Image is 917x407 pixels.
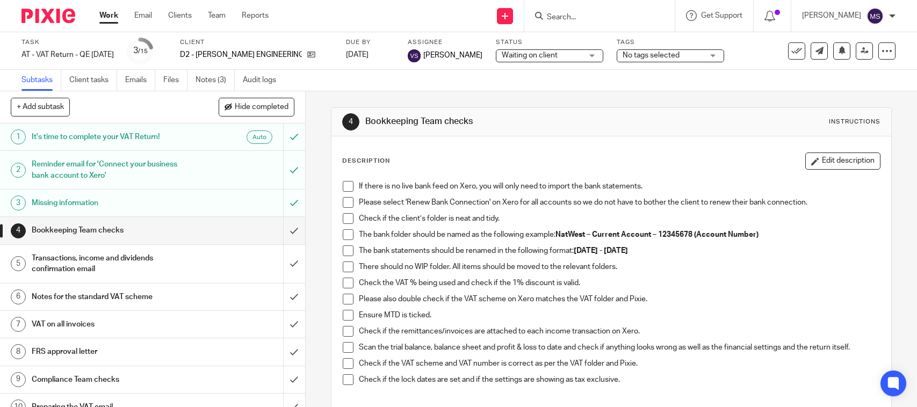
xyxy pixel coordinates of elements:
[163,70,187,91] a: Files
[359,294,879,304] p: Please also double check if the VAT scheme on Xero matches the VAT folder and Pixie.
[11,163,26,178] div: 2
[32,129,192,145] h1: It's time to complete your VAT Return!
[359,278,879,288] p: Check the VAT % being used and check if the 1% discount is valid.
[219,98,294,116] button: Hide completed
[623,52,680,59] span: No tags selected
[180,38,333,47] label: Client
[11,223,26,238] div: 4
[496,38,603,47] label: Status
[11,317,26,332] div: 7
[359,213,879,224] p: Check if the client’s folder is neat and tidy.
[196,70,235,91] a: Notes (3)
[359,310,879,321] p: Ensure MTD is ticked.
[11,256,26,271] div: 5
[867,8,884,25] img: svg%3E
[359,358,879,369] p: Check if the VAT scheme and VAT number is correct as per the VAT folder and Pixie.
[11,129,26,144] div: 1
[11,289,26,304] div: 6
[208,10,226,21] a: Team
[133,45,148,57] div: 3
[359,326,879,337] p: Check if the remittances/invoices are attached to each income transaction on Xero.
[32,156,192,184] h1: Reminder email for 'Connect your business bank account to Xero'
[365,116,634,127] h1: Bookkeeping Team checks
[32,289,192,305] h1: Notes for the standard VAT scheme
[11,344,26,359] div: 8
[346,51,369,59] span: [DATE]
[32,222,192,238] h1: Bookkeeping Team checks
[555,231,759,238] strong: NatWest – Current Account – 12345678 (Account Number)
[11,98,70,116] button: + Add subtask
[21,70,61,91] a: Subtasks
[134,10,152,21] a: Email
[342,157,390,165] p: Description
[243,70,284,91] a: Audit logs
[180,49,302,60] p: D2 - [PERSON_NAME] ENGINEERING LTD
[32,372,192,388] h1: Compliance Team checks
[359,229,879,240] p: The bank folder should be named as the following example:
[21,49,114,60] div: AT - VAT Return - QE 31-08-2025
[247,130,272,144] div: Auto
[502,52,558,59] span: Waiting on client
[359,197,879,208] p: Please select 'Renew Bank Connection' on Xero for all accounts so we do not have to bother the cl...
[21,9,75,23] img: Pixie
[346,38,394,47] label: Due by
[423,50,482,61] span: [PERSON_NAME]
[125,70,155,91] a: Emails
[32,195,192,211] h1: Missing information
[11,372,26,387] div: 9
[32,316,192,332] h1: VAT on all invoices
[359,261,879,272] p: There should no WIP folder. All items should be moved to the relevant folders.
[359,181,879,192] p: If there is no live bank feed on Xero, you will only need to import the bank statements.
[242,10,269,21] a: Reports
[701,12,742,19] span: Get Support
[235,103,288,112] span: Hide completed
[11,195,26,210] div: 3
[546,13,642,23] input: Search
[69,70,117,91] a: Client tasks
[32,344,192,360] h1: FRS approval letter
[99,10,118,21] a: Work
[21,38,114,47] label: Task
[138,48,148,54] small: /15
[574,247,628,255] strong: [DATE] - [DATE]
[359,374,879,385] p: Check if the lock dates are set and if the settings are showing as tax exclusive.
[32,250,192,278] h1: Transactions, income and dividends confirmation email
[21,49,114,60] div: AT - VAT Return - QE [DATE]
[408,38,482,47] label: Assignee
[359,342,879,353] p: Scan the trial balance, balance sheet and profit & loss to date and check if anything looks wrong...
[168,10,192,21] a: Clients
[802,10,861,21] p: [PERSON_NAME]
[617,38,724,47] label: Tags
[342,113,359,130] div: 4
[359,245,879,256] p: The bank statements should be renamed in the following format:
[408,49,421,62] img: svg%3E
[829,118,880,126] div: Instructions
[805,152,880,170] button: Edit description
